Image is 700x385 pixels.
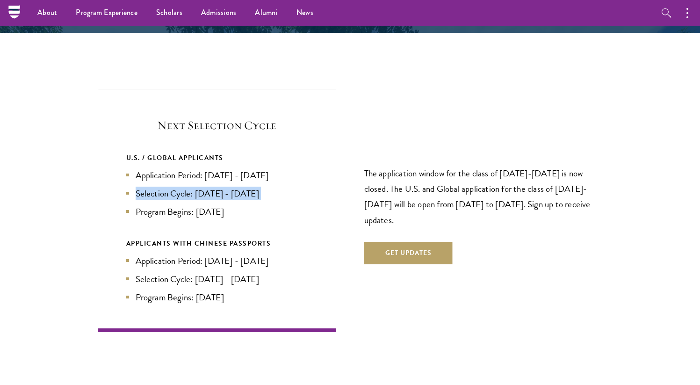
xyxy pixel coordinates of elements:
[364,242,453,264] button: Get Updates
[126,291,308,304] li: Program Begins: [DATE]
[364,166,603,227] p: The application window for the class of [DATE]-[DATE] is now closed. The U.S. and Global applicat...
[126,168,308,182] li: Application Period: [DATE] - [DATE]
[126,238,308,249] div: APPLICANTS WITH CHINESE PASSPORTS
[126,254,308,268] li: Application Period: [DATE] - [DATE]
[126,187,308,200] li: Selection Cycle: [DATE] - [DATE]
[126,152,308,164] div: U.S. / GLOBAL APPLICANTS
[126,117,308,133] h5: Next Selection Cycle
[126,272,308,286] li: Selection Cycle: [DATE] - [DATE]
[126,205,308,218] li: Program Begins: [DATE]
